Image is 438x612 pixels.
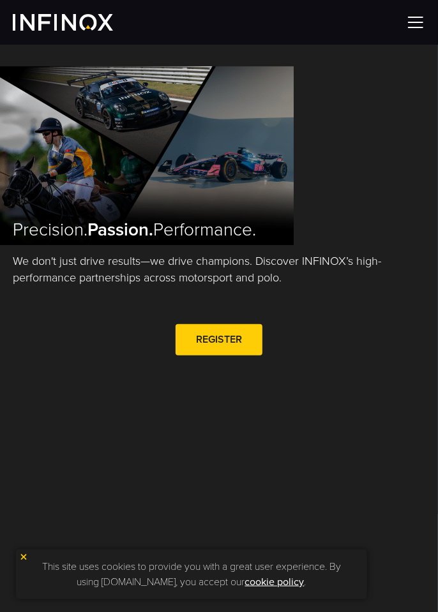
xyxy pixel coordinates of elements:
strong: Passion. [87,219,153,241]
a: REGISTER [176,324,262,355]
p: We don't just drive results—we drive champions. Discover INFINOX’s high-performance partnerships ... [13,253,425,285]
p: This site uses cookies to provide you with a great user experience. By using [DOMAIN_NAME], you a... [22,556,361,593]
h2: Precision. Performance. [13,219,425,241]
a: cookie policy [245,576,305,588]
img: yellow close icon [19,553,28,562]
